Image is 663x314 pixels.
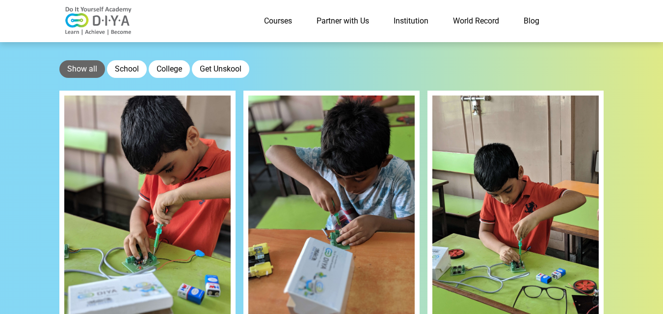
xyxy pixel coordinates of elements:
button: Show all [59,60,105,78]
a: Contact Us [552,11,604,31]
img: logo-v2.png [59,6,138,36]
a: World Record [441,11,511,31]
a: Blog [511,11,552,31]
a: Institution [381,11,441,31]
a: Partner with Us [304,11,381,31]
button: College [149,60,190,78]
a: Courses [252,11,304,31]
button: School [107,60,147,78]
button: Get Unskool [192,60,249,78]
